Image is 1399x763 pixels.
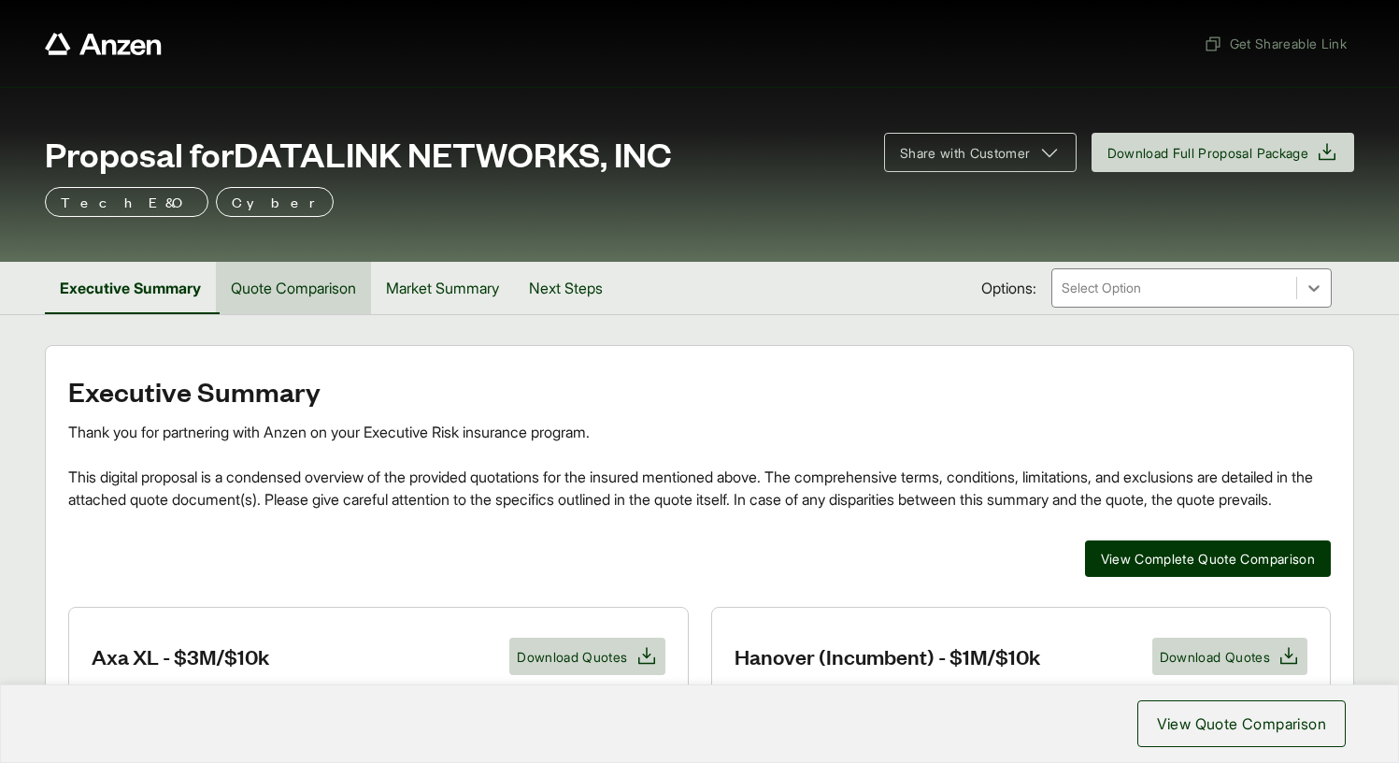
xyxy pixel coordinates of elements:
button: Executive Summary [45,262,216,314]
a: Anzen website [45,33,162,55]
span: View Quote Comparison [1157,713,1326,735]
button: Quote Comparison [216,262,371,314]
span: Share with Customer [900,143,1031,163]
button: Download Full Proposal Package [1092,133,1355,172]
button: View Quote Comparison [1137,700,1346,747]
span: View Complete Quote Comparison [1101,549,1316,569]
span: Download Quotes [517,647,627,667]
button: Market Summary [371,262,514,314]
h3: Axa XL - $3M/$10k [92,642,269,670]
span: Options: [981,277,1036,299]
button: Get Shareable Link [1196,26,1354,61]
button: Next Steps [514,262,618,314]
p: Tech E&O [61,191,193,213]
h3: Hanover (Incumbent) - $1M/$10k [735,642,1040,670]
p: Cyber [232,191,318,213]
button: Download Quotes [1152,638,1307,675]
button: View Complete Quote Comparison [1085,540,1332,577]
h2: Executive Summary [68,376,1331,406]
span: Download Full Proposal Package [1107,143,1309,163]
span: Proposal for DATALINK NETWORKS, INC [45,135,672,172]
div: Thank you for partnering with Anzen on your Executive Risk insurance program. This digital propos... [68,421,1331,511]
button: Download Quotes [509,638,664,675]
span: Get Shareable Link [1204,34,1347,53]
button: Share with Customer [884,133,1077,172]
span: Download Quotes [1160,647,1270,667]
